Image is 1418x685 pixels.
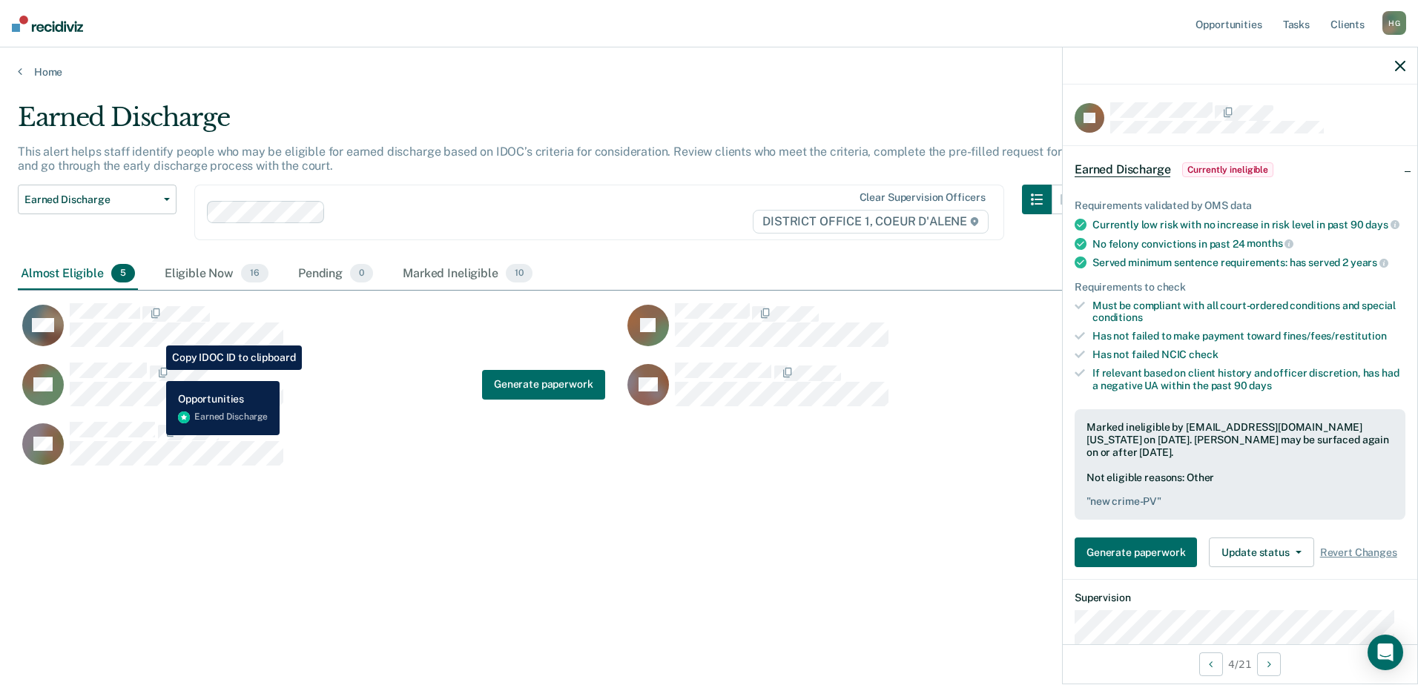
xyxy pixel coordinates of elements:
img: Recidiviz [12,16,83,32]
span: 10 [506,264,532,283]
div: Requirements validated by OMS data [1075,199,1405,212]
span: months [1247,237,1293,249]
span: DISTRICT OFFICE 1, COEUR D'ALENE [753,210,989,234]
span: 0 [350,264,373,283]
div: Open Intercom Messenger [1368,635,1403,670]
span: 5 [111,264,135,283]
span: days [1249,380,1271,391]
div: CaseloadOpportunityCell-146463 [623,362,1228,421]
div: No felony convictions in past 24 [1092,237,1405,251]
div: Pending [295,258,376,291]
span: check [1189,348,1218,360]
div: H G [1382,11,1406,35]
div: Marked ineligible by [EMAIL_ADDRESS][DOMAIN_NAME][US_STATE] on [DATE]. [PERSON_NAME] may be surfa... [1086,421,1394,458]
div: Must be compliant with all court-ordered conditions and special [1092,300,1405,325]
div: Earned DischargeCurrently ineligible [1063,146,1417,193]
div: 4 / 21 [1063,644,1417,684]
div: Clear supervision officers [860,191,986,204]
div: If relevant based on client history and officer discretion, has had a negative UA within the past 90 [1092,367,1405,392]
div: Not eligible reasons: Other [1086,471,1394,509]
button: Update status [1209,537,1313,567]
div: Earned Discharge [18,102,1081,145]
a: Navigate to form link [482,370,604,400]
button: Generate paperwork [482,370,604,400]
div: Almost Eligible [18,258,138,291]
a: Home [18,65,1400,79]
span: fines/fees/restitution [1283,330,1387,342]
p: This alert helps staff identify people who may be eligible for earned discharge based on IDOC’s c... [18,145,1075,173]
span: Earned Discharge [24,193,158,206]
button: Generate paperwork [1075,537,1197,567]
div: Marked Ineligible [400,258,535,291]
button: Previous Opportunity [1199,652,1223,676]
pre: " new crime-PV " [1086,495,1394,508]
div: Has not failed NCIC [1092,348,1405,361]
span: Earned Discharge [1075,162,1170,177]
div: CaseloadOpportunityCell-144280 [623,302,1228,362]
div: Eligible Now [162,258,271,291]
a: Navigate to form link [1075,537,1203,567]
span: Revert Changes [1320,546,1397,559]
div: CaseloadOpportunityCell-159035 [18,302,623,362]
span: conditions [1092,311,1143,323]
dt: Supervision [1075,592,1405,604]
div: CaseloadOpportunityCell-88831 [18,362,623,421]
div: Served minimum sentence requirements: has served 2 [1092,256,1405,269]
div: CaseloadOpportunityCell-62980 [18,421,623,480]
div: Currently low risk with no increase in risk level in past 90 [1092,218,1405,231]
span: years [1351,257,1388,268]
span: Currently ineligible [1182,162,1273,177]
div: Has not failed to make payment toward [1092,330,1405,342]
span: 16 [241,264,268,283]
button: Next Opportunity [1257,652,1281,676]
div: Requirements to check [1075,281,1405,294]
span: days [1365,219,1399,231]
